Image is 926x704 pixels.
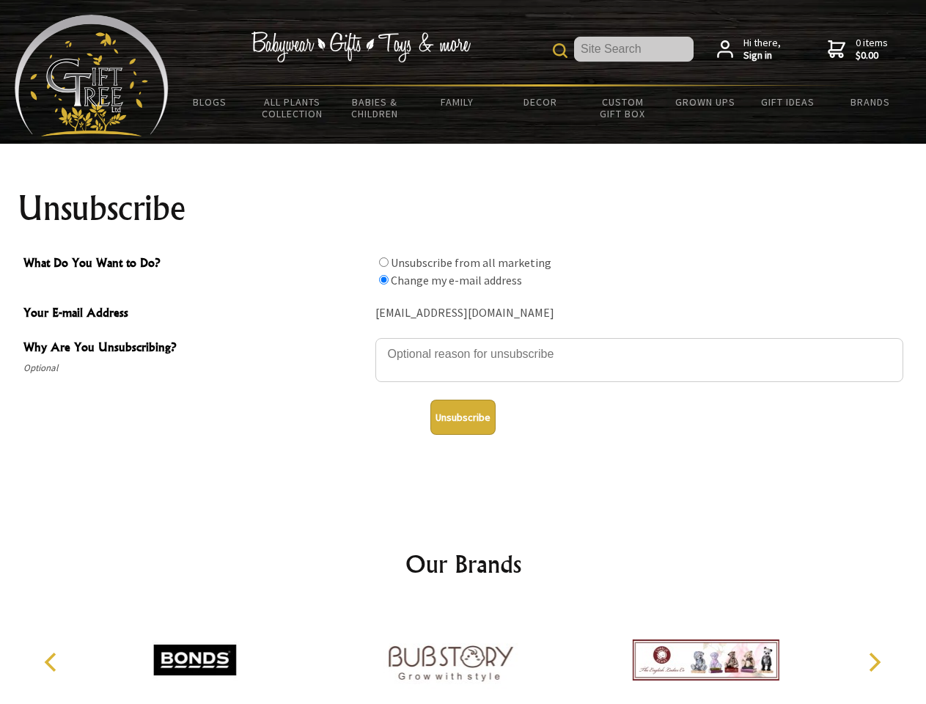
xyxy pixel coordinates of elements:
button: Unsubscribe [430,400,496,435]
img: Babywear - Gifts - Toys & more [251,32,471,62]
img: Babyware - Gifts - Toys and more... [15,15,169,136]
button: Previous [37,646,69,678]
h1: Unsubscribe [18,191,909,226]
a: Brands [829,87,912,117]
input: What Do You Want to Do? [379,257,389,267]
a: All Plants Collection [251,87,334,129]
div: [EMAIL_ADDRESS][DOMAIN_NAME] [375,302,903,325]
a: Babies & Children [334,87,416,129]
span: Why Are You Unsubscribing? [23,338,368,359]
input: Site Search [574,37,694,62]
span: Your E-mail Address [23,304,368,325]
a: Custom Gift Box [581,87,664,129]
a: Decor [499,87,581,117]
strong: Sign in [743,49,781,62]
label: Change my e-mail address [391,273,522,287]
a: BLOGS [169,87,251,117]
h2: Our Brands [29,546,897,582]
label: Unsubscribe from all marketing [391,255,551,270]
a: Gift Ideas [746,87,829,117]
input: What Do You Want to Do? [379,275,389,285]
span: What Do You Want to Do? [23,254,368,275]
button: Next [858,646,890,678]
img: product search [553,43,567,58]
textarea: Why Are You Unsubscribing? [375,338,903,382]
strong: $0.00 [856,49,888,62]
span: Optional [23,359,368,377]
a: Hi there,Sign in [717,37,781,62]
span: 0 items [856,36,888,62]
a: Family [416,87,499,117]
a: 0 items$0.00 [828,37,888,62]
a: Grown Ups [664,87,746,117]
span: Hi there, [743,37,781,62]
